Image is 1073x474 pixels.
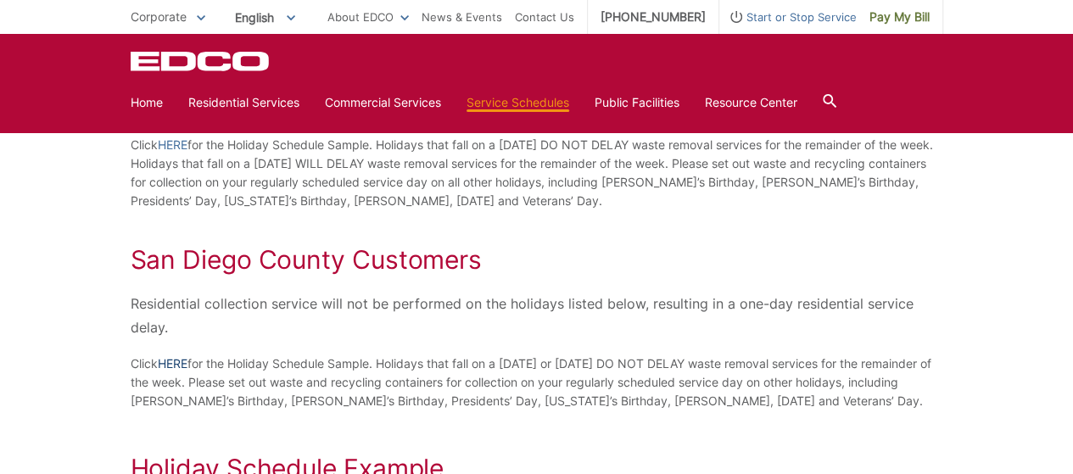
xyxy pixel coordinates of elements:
[131,136,943,210] p: Click for the Holiday Schedule Sample. Holidays that fall on a [DATE] DO NOT DELAY waste removal ...
[188,93,299,112] a: Residential Services
[158,354,187,373] a: HERE
[422,8,502,26] a: News & Events
[222,3,308,31] span: English
[325,93,441,112] a: Commercial Services
[158,136,187,154] a: HERE
[131,51,271,71] a: EDCD logo. Return to the homepage.
[869,8,930,26] span: Pay My Bill
[131,9,187,24] span: Corporate
[595,93,679,112] a: Public Facilities
[131,244,943,275] h2: San Diego County Customers
[467,93,569,112] a: Service Schedules
[515,8,574,26] a: Contact Us
[131,292,943,339] p: Residential collection service will not be performed on the holidays listed below, resulting in a...
[131,354,943,410] p: Click for the Holiday Schedule Sample. Holidays that fall on a [DATE] or [DATE] DO NOT DELAY wast...
[327,8,409,26] a: About EDCO
[131,93,163,112] a: Home
[705,93,797,112] a: Resource Center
